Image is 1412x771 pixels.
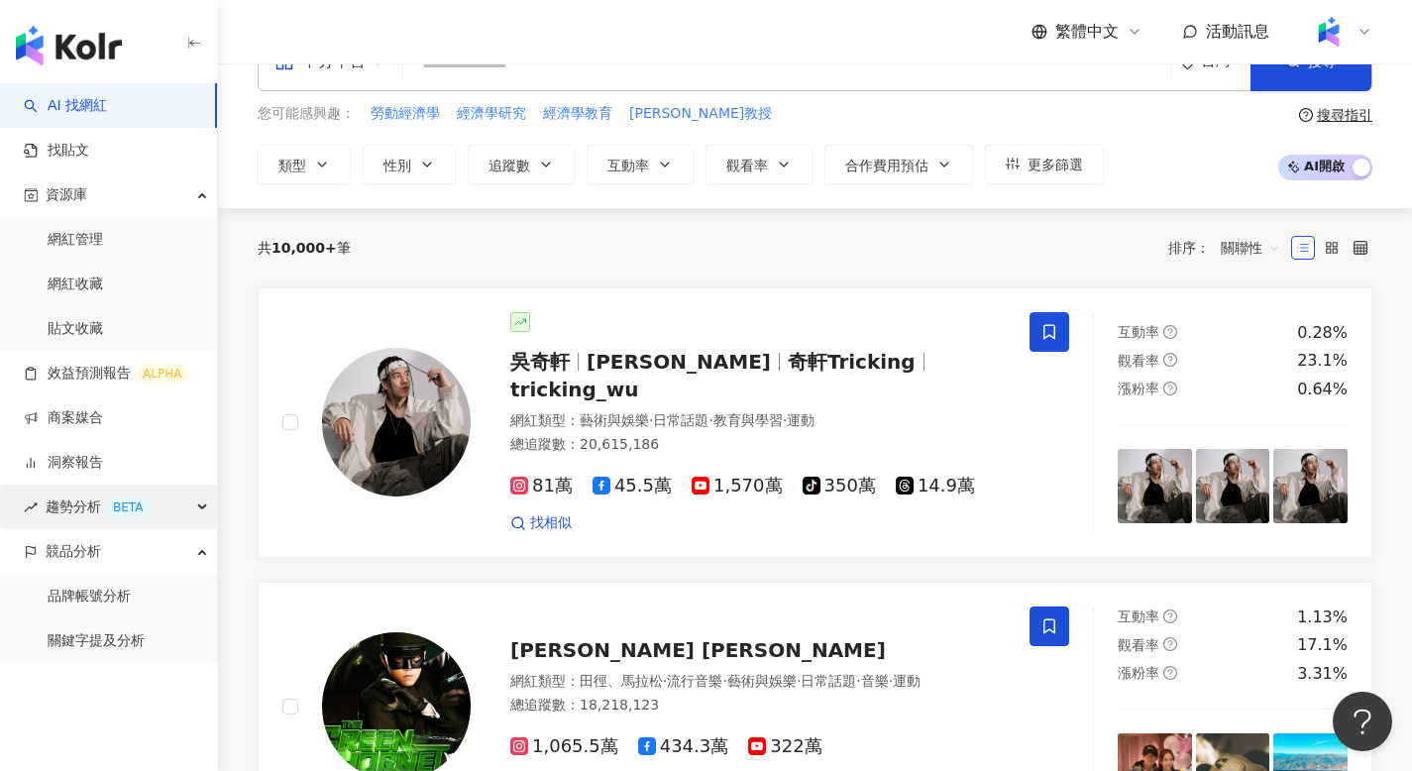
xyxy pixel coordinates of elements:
[258,104,355,124] span: 您可能感興趣：
[787,412,815,428] span: 運動
[1206,22,1269,41] span: 活動訊息
[258,145,351,184] button: 類型
[24,453,103,473] a: 洞察報告
[861,673,889,689] span: 音樂
[797,673,801,689] span: ·
[24,141,89,161] a: 找貼文
[1118,381,1159,396] span: 漲粉率
[278,158,306,173] span: 類型
[663,673,667,689] span: ·
[258,240,351,256] div: 共 筆
[1299,108,1313,122] span: question-circle
[48,319,103,339] a: 貼文收藏
[272,240,337,256] span: 10,000+
[46,529,101,574] span: 競品分析
[363,145,456,184] button: 性別
[530,513,572,533] span: 找相似
[845,158,928,173] span: 合作費用預估
[1297,606,1348,628] div: 1.13%
[48,587,131,606] a: 品牌帳號分析
[1297,322,1348,344] div: 0.28%
[587,145,694,184] button: 互動率
[510,672,1006,692] div: 網紅類型 ：
[16,26,122,65] img: logo
[510,378,639,401] span: tricking_wu
[1273,449,1348,523] img: post-image
[24,96,107,116] a: searchAI 找網紅
[713,412,783,428] span: 教育與學習
[46,485,151,529] span: 趨勢分析
[1333,692,1392,751] iframe: Help Scout Beacon - Open
[628,103,773,125] button: [PERSON_NAME]教授
[1297,350,1348,372] div: 23.1%
[653,412,708,428] span: 日常話題
[889,673,893,689] span: ·
[1310,13,1348,51] img: Kolr%20app%20icon%20%281%29.png
[1118,353,1159,369] span: 觀看率
[788,350,916,374] span: 奇軒Tricking
[370,103,441,125] button: 勞動經濟學
[1163,666,1177,680] span: question-circle
[24,408,103,428] a: 商案媒合
[856,673,860,689] span: ·
[258,287,1372,558] a: KOL Avatar吳奇軒[PERSON_NAME]奇軒Trickingtricking_wu網紅類型：藝術與娛樂·日常話題·教育與學習·運動總追蹤數：20,615,18681萬45.5萬1,5...
[722,673,726,689] span: ·
[607,158,649,173] span: 互動率
[510,736,618,757] span: 1,065.5萬
[1118,637,1159,653] span: 觀看率
[510,411,1006,431] div: 網紅類型 ：
[46,172,87,217] span: 資源庫
[1196,449,1270,523] img: post-image
[1163,637,1177,651] span: question-circle
[587,350,771,374] span: [PERSON_NAME]
[1028,157,1083,172] span: 更多篩選
[638,736,729,757] span: 434.3萬
[510,696,1006,716] div: 總追蹤數 ： 18,218,123
[783,412,787,428] span: ·
[1163,609,1177,623] span: question-circle
[1168,232,1291,264] div: 排序：
[1163,325,1177,339] span: question-circle
[726,158,768,173] span: 觀看率
[629,104,772,124] span: [PERSON_NAME]教授
[824,145,973,184] button: 合作費用預估
[708,412,712,428] span: ·
[1118,449,1192,523] img: post-image
[649,412,653,428] span: ·
[48,230,103,250] a: 網紅管理
[580,673,663,689] span: 田徑、馬拉松
[706,145,813,184] button: 觀看率
[593,476,672,496] span: 45.5萬
[24,500,38,514] span: rise
[1118,665,1159,681] span: 漲粉率
[322,348,471,496] img: KOL Avatar
[580,412,649,428] span: 藝術與娛樂
[456,103,527,125] button: 經濟學研究
[543,104,612,124] span: 經濟學教育
[510,435,1006,455] div: 總追蹤數 ： 20,615,186
[727,673,797,689] span: 藝術與娛樂
[1118,324,1159,340] span: 互動率
[1317,107,1372,123] div: 搜尋指引
[48,631,145,651] a: 關鍵字提及分析
[457,104,526,124] span: 經濟學研究
[896,476,975,496] span: 14.9萬
[105,497,151,517] div: BETA
[542,103,613,125] button: 經濟學教育
[1055,21,1119,43] span: 繁體中文
[1118,608,1159,624] span: 互動率
[510,513,572,533] a: 找相似
[24,364,189,384] a: 效益預測報告ALPHA
[1297,379,1348,400] div: 0.64%
[803,476,876,496] span: 350萬
[893,673,921,689] span: 運動
[1163,382,1177,395] span: question-circle
[1297,634,1348,656] div: 17.1%
[468,145,575,184] button: 追蹤數
[489,158,530,173] span: 追蹤數
[667,673,722,689] span: 流行音樂
[1221,232,1280,264] span: 關聯性
[1297,663,1348,685] div: 3.31%
[48,275,103,294] a: 網紅收藏
[383,158,411,173] span: 性別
